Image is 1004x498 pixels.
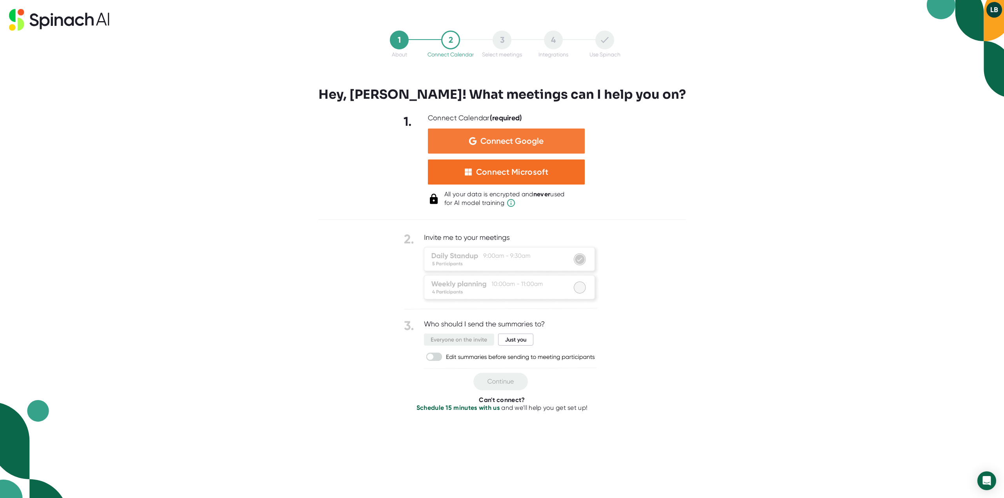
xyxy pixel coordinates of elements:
[490,114,522,122] b: (required)
[404,114,412,129] b: 1.
[469,137,477,145] img: Aehbyd4JwY73AAAAAElFTkSuQmCC
[476,167,548,177] div: Connect Microsoft
[390,31,409,49] div: 1
[444,198,565,208] span: for AI model training
[479,396,525,404] b: Can't connect?
[480,137,544,145] span: Connect Google
[428,114,522,123] div: Connect Calendar
[464,168,472,176] img: microsoft-white-squares.05348b22b8389b597c576c3b9d3cf43b.svg
[417,404,500,411] a: Schedule 15 minutes with us
[986,2,1002,18] button: LB
[544,31,563,49] div: 4
[533,190,551,198] b: never
[538,51,568,58] div: Integrations
[589,51,620,58] div: Use Spinach
[318,404,686,412] div: and we'll help you get set up!
[441,31,460,49] div: 2
[444,190,565,208] div: All your data is encrypted and used
[482,51,522,58] div: Select meetings
[318,87,686,102] h3: Hey, [PERSON_NAME]! What meetings can I help you on?
[427,51,474,58] div: Connect Calendar
[404,232,600,390] img: Following steps give you control of meetings that spinach can join
[493,31,511,49] div: 3
[977,471,996,490] div: Open Intercom Messenger
[392,51,407,58] div: About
